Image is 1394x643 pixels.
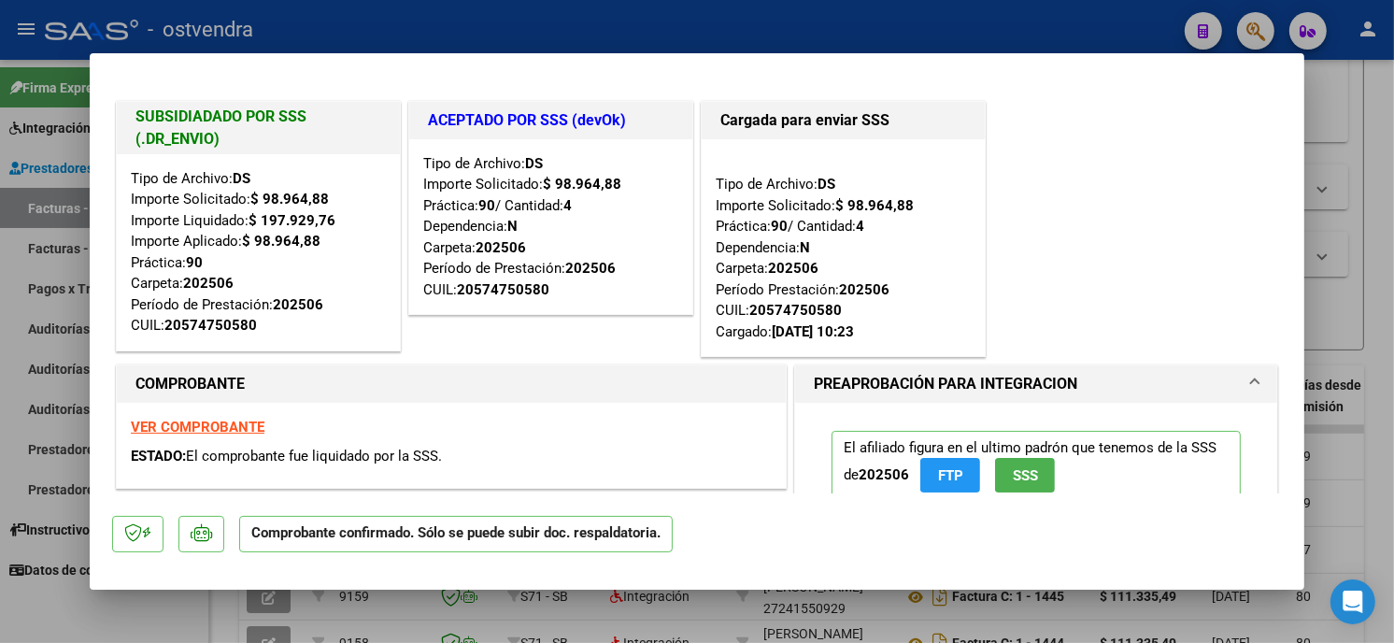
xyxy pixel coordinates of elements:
[457,279,549,301] div: 20574750580
[835,197,914,214] strong: $ 98.964,88
[478,197,495,214] strong: 90
[131,168,386,336] div: Tipo de Archivo: Importe Solicitado: Importe Liquidado: Importe Aplicado: Práctica: Carpeta: Perí...
[1330,579,1375,624] div: Open Intercom Messenger
[164,315,257,336] div: 20574750580
[242,233,320,250] strong: $ 98.964,88
[920,458,980,493] button: FTP
[716,153,971,343] div: Tipo de Archivo: Importe Solicitado: Práctica: / Cantidad: Dependencia: Carpeta: Período Prestaci...
[507,218,518,235] strong: N
[1013,467,1038,484] span: SSS
[771,218,788,235] strong: 90
[856,218,864,235] strong: 4
[749,300,842,321] div: 20574750580
[565,260,616,277] strong: 202506
[859,466,909,483] strong: 202506
[795,365,1277,403] mat-expansion-panel-header: PREAPROBACIÓN PARA INTEGRACION
[720,109,966,132] h1: Cargada para enviar SSS
[476,239,526,256] strong: 202506
[832,431,1241,501] p: El afiliado figura en el ultimo padrón que tenemos de la SSS de
[543,176,621,193] strong: $ 98.964,88
[249,212,335,229] strong: $ 197.929,76
[273,296,323,313] strong: 202506
[995,458,1055,493] button: SSS
[818,176,835,193] strong: DS
[131,448,186,464] span: ESTADO:
[239,516,673,552] p: Comprobante confirmado. Sólo se puede subir doc. respaldatoria.
[839,281,889,298] strong: 202506
[800,239,810,256] strong: N
[233,170,250,187] strong: DS
[186,448,442,464] span: El comprobante fue liquidado por la SSS.
[131,419,264,436] a: VER COMPROBANTE
[814,373,1077,395] h1: PREAPROBACIÓN PARA INTEGRACION
[772,323,854,340] strong: [DATE] 10:23
[938,467,963,484] span: FTP
[135,106,381,150] h1: SUBSIDIADADO POR SSS (.DR_ENVIO)
[135,375,245,393] strong: COMPROBANTE
[525,155,543,172] strong: DS
[186,254,203,271] strong: 90
[563,197,572,214] strong: 4
[183,275,234,292] strong: 202506
[423,153,678,301] div: Tipo de Archivo: Importe Solicitado: Práctica: / Cantidad: Dependencia: Carpeta: Período de Prest...
[428,109,674,132] h1: ACEPTADO POR SSS (devOk)
[768,260,818,277] strong: 202506
[250,191,329,207] strong: $ 98.964,88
